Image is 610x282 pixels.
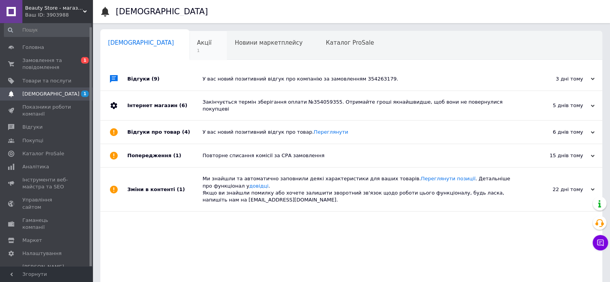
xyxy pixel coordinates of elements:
[127,67,203,91] div: Відгуки
[22,57,71,71] span: Замовлення та повідомлення
[517,129,595,136] div: 6 днів тому
[177,186,185,192] span: (1)
[127,168,203,211] div: Зміни в контенті
[22,217,71,231] span: Гаманець компанії
[22,91,79,97] span: [DEMOGRAPHIC_DATA]
[22,137,43,144] span: Покупці
[593,235,608,250] button: Чат з покупцем
[22,44,44,51] span: Головна
[22,196,71,210] span: Управління сайтом
[25,5,83,12] span: Beauty Store - магазин доглядової косметики
[326,39,374,46] span: Каталог ProSale
[116,7,208,16] h1: [DEMOGRAPHIC_DATA]
[517,186,595,193] div: 22 дні тому
[22,104,71,117] span: Показники роботи компанії
[81,91,89,97] span: 1
[22,163,49,170] span: Аналітика
[197,39,212,46] span: Акції
[235,39,302,46] span: Новини маркетплейсу
[4,23,91,37] input: Пошук
[421,176,475,181] a: Переглянути позиції
[203,175,517,203] div: Ми знайшли та автоматично заповнили деякі характеристики для ваших товарів. . Детальніше про функ...
[179,102,187,108] span: (6)
[108,39,174,46] span: [DEMOGRAPHIC_DATA]
[203,76,517,82] div: У вас новий позитивний відгук про компанію за замовленням 354263179.
[25,12,93,18] div: Ваш ID: 3903988
[22,237,42,244] span: Маркет
[81,57,89,64] span: 1
[127,144,203,167] div: Попередження
[152,76,160,82] span: (9)
[173,153,181,158] span: (1)
[127,91,203,120] div: Інтернет магазин
[203,129,517,136] div: У вас новий позитивний відгук про товар.
[314,129,348,135] a: Переглянути
[22,124,42,131] span: Відгуки
[203,152,517,159] div: Повторне списання комісії за СРА замовлення
[182,129,190,135] span: (4)
[197,48,212,54] span: 1
[127,121,203,144] div: Відгуки про товар
[22,176,71,190] span: Інструменти веб-майстра та SEO
[22,150,64,157] span: Каталог ProSale
[517,152,595,159] div: 15 днів тому
[22,250,62,257] span: Налаштування
[22,77,71,84] span: Товари та послуги
[517,102,595,109] div: 5 днів тому
[203,99,517,112] div: Закінчується термін зберігання оплати №354059355. Отримайте гроші якнайшвидше, щоб вони не поверн...
[249,183,269,189] a: довідці
[517,76,595,82] div: 3 дні тому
